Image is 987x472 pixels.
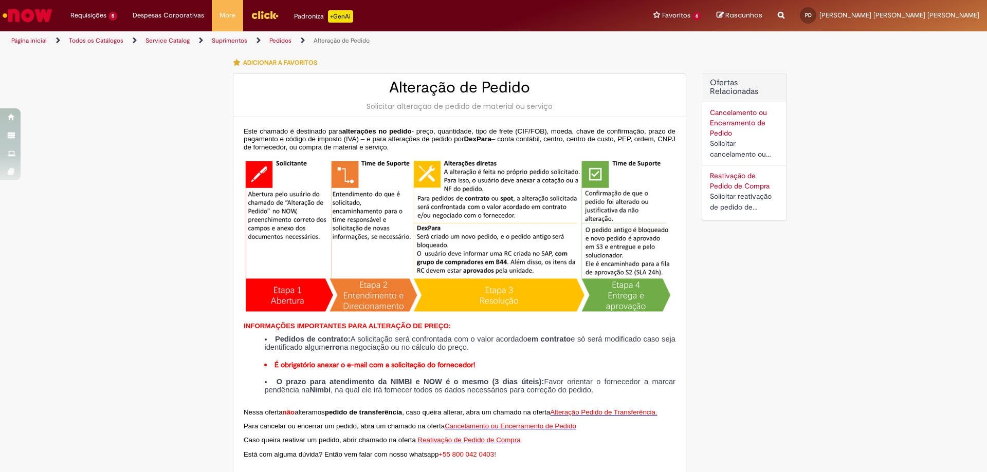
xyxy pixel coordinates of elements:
[464,135,491,143] span: DexPara
[655,408,657,416] span: .
[418,436,521,444] span: Reativação de Pedido de Compra
[243,59,317,67] span: Adicionar a Favoritos
[295,408,550,416] span: alteramos , caso queira alterar, abra um chamado na oferta
[550,408,655,416] span: Alteração Pedido de Transferência
[277,377,544,386] strong: O prazo para atendimento da NIMBI e NOW é o mesmo (3 dias úteis):
[244,322,451,330] span: INFORMAÇÕES IMPORTANTES PARA ALTERAÇÃO DE PREÇO:
[710,191,778,213] div: Solicitar reativação de pedido de compra cancelado ou bloqueado.
[11,36,47,45] a: Página inicial
[264,378,675,394] li: Favor orientar o fornecedor a marcar pendência na , na qual ele irá fornecer todos os dados neces...
[244,450,438,458] span: Está com alguma dúvida? Então vem falar com nosso whatsapp
[438,450,494,458] span: +55 800 042 0403
[692,12,701,21] span: 6
[342,127,412,135] span: alterações no pedido
[212,36,247,45] a: Suprimentos
[527,335,571,343] strong: em contrato
[220,10,235,21] span: More
[418,435,521,444] a: Reativação de Pedido de Compra
[108,12,117,21] span: 5
[283,408,295,416] span: não
[710,79,778,97] h2: Ofertas Relacionadas
[445,421,576,430] a: Cancelamento ou Encerramento de Pedido
[550,407,655,416] a: Alteração Pedido de Transferência
[145,36,190,45] a: Service Catalog
[819,11,979,20] span: [PERSON_NAME] [PERSON_NAME] [PERSON_NAME]
[662,10,690,21] span: Favoritos
[244,436,416,444] span: Caso queira reativar um pedido, abrir chamado na oferta
[325,343,340,351] strong: erro
[494,450,496,458] span: !
[725,10,762,20] span: Rascunhos
[1,5,54,26] img: ServiceNow
[244,408,283,416] span: Nessa oferta
[264,335,675,351] li: A solicitação será confrontada com o valor acordado e só será modificado caso seja identificado a...
[702,73,787,221] div: Ofertas Relacionadas
[805,12,812,18] span: PD
[69,36,123,45] a: Todos os Catálogos
[328,10,353,23] p: +GenAi
[233,52,323,73] button: Adicionar a Favoritos
[244,101,675,111] div: Solicitar alteração de pedido de material ou serviço
[314,36,370,45] a: Alteração de Pedido
[710,108,767,138] a: Cancelamento ou Encerramento de Pedido
[275,335,351,343] strong: Pedidos de contrato:
[251,7,279,23] img: click_logo_yellow_360x200.png
[8,31,650,50] ul: Trilhas de página
[133,10,204,21] span: Despesas Corporativas
[70,10,106,21] span: Requisições
[309,386,331,394] strong: Nimbi
[445,422,576,430] span: Cancelamento ou Encerramento de Pedido
[275,360,475,369] strong: É obrigatório anexar o e-mail com a solicitação do fornecedor!
[325,408,402,416] strong: pedido de transferência
[244,135,675,151] span: – conta contábil, centro, centro de custo, PEP, ordem, CNPJ de fornecedor, ou compra de material ...
[710,171,770,191] a: Reativação de Pedido de Compra
[244,79,675,96] h2: Alteração de Pedido
[244,127,675,143] span: - preço, quantidade, tipo de frete (CIF/FOB), moeda, chave de confirmação, prazo de pagamento e c...
[717,11,762,21] a: Rascunhos
[244,422,445,430] span: Para cancelar ou encerrar um pedido, abra um chamado na oferta
[244,127,342,135] span: Este chamado é destinado para
[710,138,778,160] div: Solicitar cancelamento ou encerramento de Pedido.
[294,10,353,23] div: Padroniza
[269,36,291,45] a: Pedidos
